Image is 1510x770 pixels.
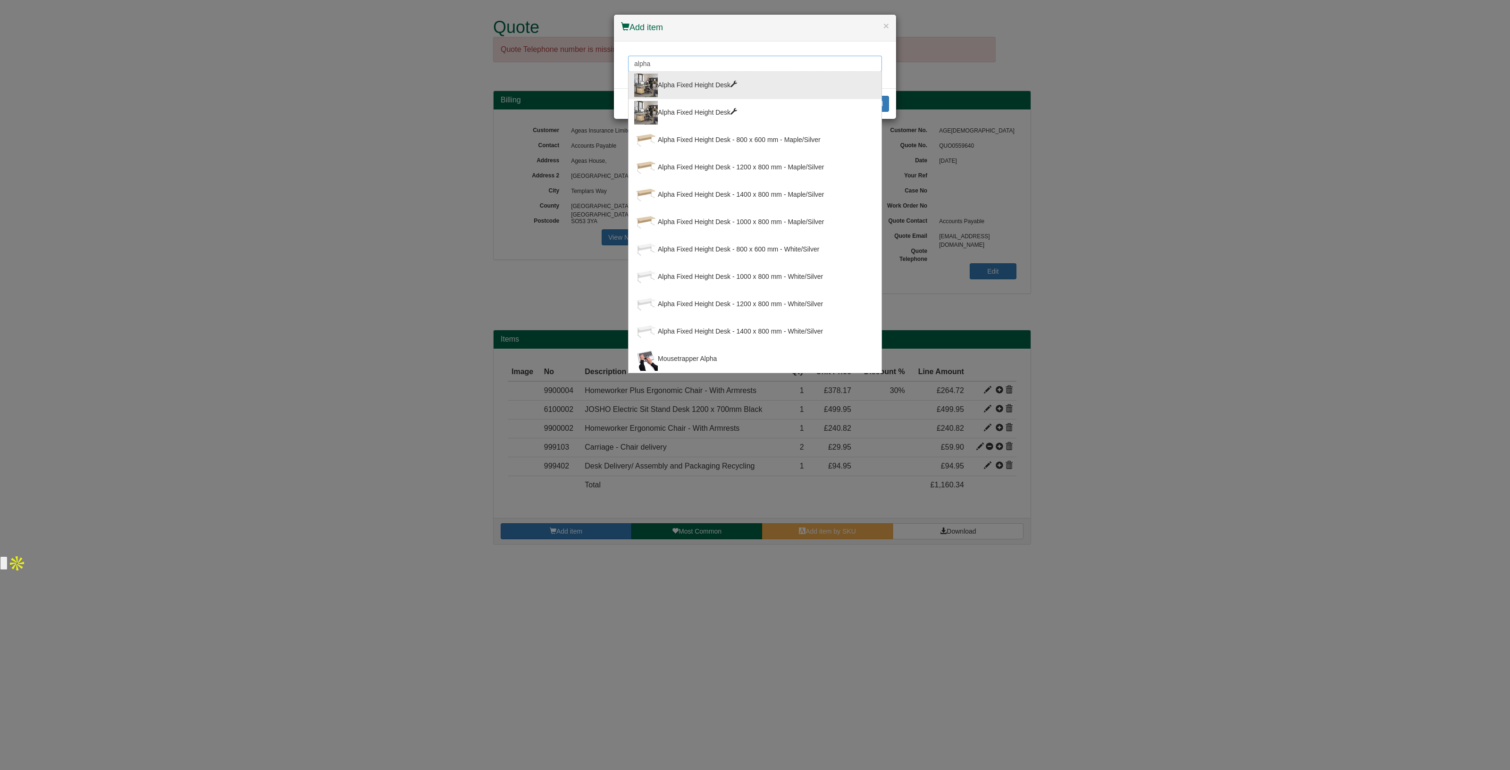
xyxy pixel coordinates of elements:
div: Alpha Fixed Height Desk - 1200 x 800 mm - White/Silver [634,293,876,316]
div: Alpha Fixed Height Desk - 800 x 600 mm - Maple/Silver [634,128,876,152]
img: alpha-white-desk_4.jpg [634,238,658,261]
input: Search for a product [628,56,882,72]
img: alpha-white-desk_2.jpg [634,293,658,316]
button: × [883,21,889,31]
img: alpha-lifestyle-shot-4_2.jpg [634,74,658,97]
img: alpha-maple-desk_1.jpg [634,210,658,234]
div: Alpha Fixed Height Desk - 1400 x 800 mm - White/Silver [634,320,876,343]
img: alpha-maple-desk_3.jpg [634,183,658,207]
div: Alpha Fixed Height Desk [634,101,876,125]
img: alpha-white-desk_1.jpg [634,320,658,343]
div: Mousetrapper Alpha [634,347,876,371]
div: Alpha Fixed Height Desk [634,74,876,97]
img: alpha-lifestyle-shot-4_1.jpg [634,101,658,125]
div: Alpha Fixed Height Desk - 1200 x 800 mm - Maple/Silver [634,156,876,179]
img: Apollo [8,554,26,573]
h4: Add item [621,22,889,34]
img: alpha-maple-desk_4.jpg [634,128,658,152]
div: Alpha Fixed Height Desk - 800 x 600 mm - White/Silver [634,238,876,261]
img: alpha-white-desk_3.jpg [634,265,658,289]
img: alpha-maple-desk_2.jpg [634,156,658,179]
div: Alpha Fixed Height Desk - 1000 x 800 mm - Maple/Silver [634,210,876,234]
div: Alpha Fixed Height Desk - 1000 x 800 mm - White/Silver [634,265,876,289]
div: Alpha Fixed Height Desk - 1400 x 800 mm - Maple/Silver [634,183,876,207]
img: mousetrapper-alpha-6.jpg [634,347,658,371]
